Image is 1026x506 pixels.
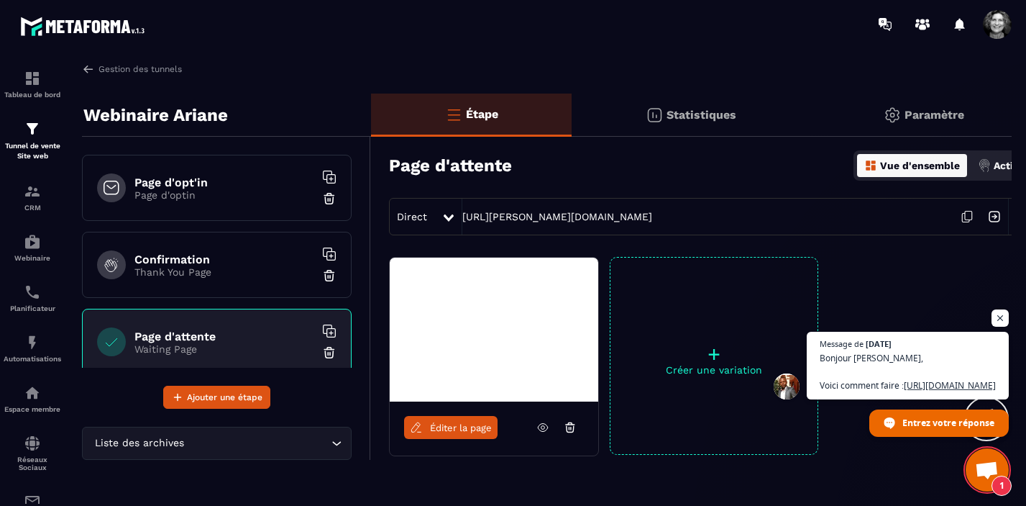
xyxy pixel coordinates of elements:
[322,268,336,283] img: trash
[24,233,41,250] img: automations
[134,343,314,355] p: Waiting Page
[20,13,150,40] img: logo
[390,258,598,402] img: image
[4,109,61,172] a: formationformationTunnel de vente Site web
[134,189,314,201] p: Page d'optin
[24,70,41,87] img: formation
[884,107,901,124] img: setting-gr.5f69749f.svg
[24,120,41,137] img: formation
[91,435,187,451] span: Liste des archives
[667,108,736,122] p: Statistiques
[866,340,892,348] span: [DATE]
[4,222,61,273] a: automationsautomationsWebinaire
[322,191,336,206] img: trash
[24,183,41,200] img: formation
[991,476,1012,496] span: 1
[462,211,652,222] a: [URL][PERSON_NAME][DOMAIN_NAME]
[134,330,314,343] h6: Page d'attente
[4,141,61,161] p: Tunnel de vente Site web
[187,390,262,405] span: Ajouter une étape
[610,344,817,364] p: +
[134,266,314,278] p: Thank You Page
[24,284,41,301] img: scheduler
[978,159,991,172] img: actions.d6e523a2.png
[397,211,427,222] span: Direct
[4,304,61,312] p: Planificateur
[904,108,964,122] p: Paramètre
[466,107,498,121] p: Étape
[4,172,61,222] a: formationformationCRM
[981,203,1008,230] img: arrow-next.bcc2205e.svg
[820,351,996,392] span: Bonjour [PERSON_NAME], Voici comment faire :
[430,423,492,433] span: Éditer la page
[24,334,41,351] img: automations
[864,159,877,172] img: dashboard-orange.40269519.svg
[4,254,61,262] p: Webinaire
[820,340,864,348] span: Message de
[82,63,182,76] a: Gestion des tunnels
[389,155,512,176] h3: Page d'attente
[4,405,61,413] p: Espace membre
[187,435,328,451] input: Search for option
[24,384,41,402] img: automations
[82,427,352,460] div: Search for option
[966,448,1009,492] div: Ouvrir le chat
[4,424,61,482] a: social-networksocial-networkRéseaux Sociaux
[902,410,994,435] span: Entrez votre réponse
[163,386,270,409] button: Ajouter une étape
[24,435,41,452] img: social-network
[82,63,95,76] img: arrow
[4,323,61,374] a: automationsautomationsAutomatisations
[4,273,61,323] a: schedulerschedulerPlanificateur
[4,204,61,212] p: CRM
[4,91,61,99] p: Tableau de bord
[83,101,228,130] p: Webinaire Ariane
[4,59,61,109] a: formationformationTableau de bord
[4,355,61,363] p: Automatisations
[445,106,462,123] img: bars-o.4a397970.svg
[4,456,61,471] p: Réseaux Sociaux
[610,364,817,376] p: Créer une variation
[322,345,336,360] img: trash
[134,176,314,189] h6: Page d'opt'in
[404,416,498,439] a: Éditer la page
[880,160,960,171] p: Vue d'ensemble
[4,374,61,424] a: automationsautomationsEspace membre
[134,253,314,266] h6: Confirmation
[646,107,663,124] img: stats.20deebd0.svg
